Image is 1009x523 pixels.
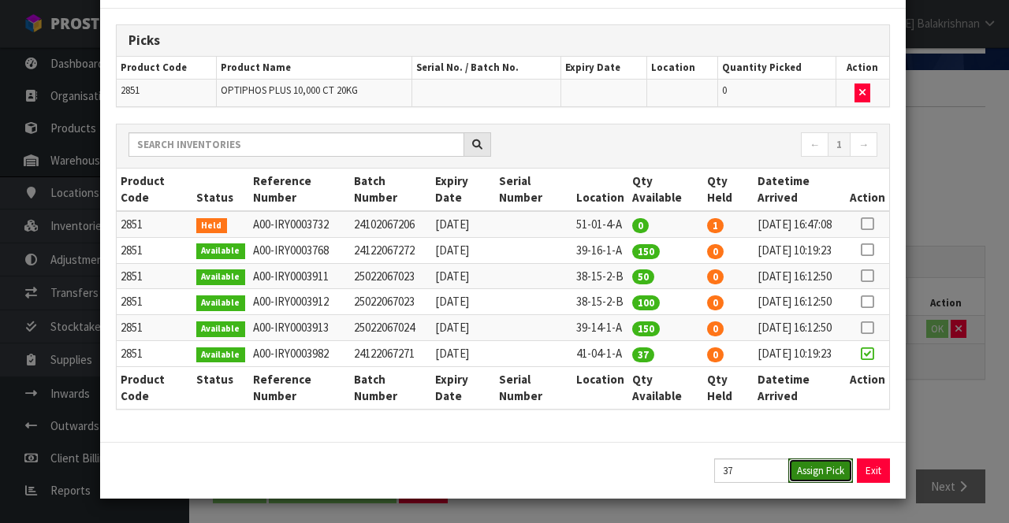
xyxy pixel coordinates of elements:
[117,341,192,367] td: 2851
[754,366,846,408] th: Datetime Arrived
[703,366,754,408] th: Qty Held
[632,244,660,259] span: 150
[117,289,192,315] td: 2851
[572,315,628,341] td: 39-14-1-A
[249,211,350,237] td: A00-IRY0003732
[435,243,469,258] span: [DATE]
[435,217,469,232] span: [DATE]
[221,83,358,97] span: OPTIPHOS PLUS 10,000 CT 20KG
[717,57,836,80] th: Quantity Picked
[703,169,754,211] th: Qty Held
[117,315,192,341] td: 2851
[632,218,649,233] span: 0
[249,366,350,408] th: Reference Number
[117,169,192,211] th: Product Code
[846,169,889,211] th: Action
[117,211,192,237] td: 2851
[249,289,350,315] td: A00-IRY0003912
[196,243,246,259] span: Available
[572,366,628,408] th: Location
[801,132,828,158] a: ←
[572,237,628,263] td: 39-16-1-A
[117,366,192,408] th: Product Code
[117,237,192,263] td: 2851
[707,295,724,310] span: 0
[572,169,628,211] th: Location
[350,315,431,341] td: 25022067024
[249,169,350,211] th: Reference Number
[707,269,724,284] span: 0
[572,211,628,237] td: 51-01-4-A
[350,237,431,263] td: 24122067272
[249,341,350,367] td: A00-IRY0003982
[850,132,877,158] a: →
[632,347,654,362] span: 37
[435,320,469,335] span: [DATE]
[722,83,727,97] span: 0
[196,321,246,337] span: Available
[754,211,846,237] td: [DATE] 16:47:08
[249,263,350,289] td: A00-IRY0003911
[117,57,217,80] th: Product Code
[435,346,469,361] span: [DATE]
[572,289,628,315] td: 38-15-2-B
[707,347,724,362] span: 0
[632,269,654,284] span: 50
[196,269,246,285] span: Available
[495,366,572,408] th: Serial Number
[788,458,853,483] button: Assign Pick
[572,263,628,289] td: 38-15-2-B
[572,341,628,367] td: 41-04-1-A
[217,57,412,80] th: Product Name
[495,169,572,211] th: Serial Number
[128,33,877,48] h3: Picks
[707,218,724,233] span: 1
[754,341,846,367] td: [DATE] 10:19:23
[350,341,431,367] td: 24122067271
[196,218,228,234] span: Held
[836,57,889,80] th: Action
[128,132,464,157] input: Search inventories
[857,458,890,483] button: Exit
[196,347,246,363] span: Available
[828,132,851,158] a: 1
[754,237,846,263] td: [DATE] 10:19:23
[192,169,250,211] th: Status
[412,57,561,80] th: Serial No. / Batch No.
[632,295,660,310] span: 100
[646,57,717,80] th: Location
[754,289,846,315] td: [DATE] 16:12:50
[754,263,846,289] td: [DATE] 16:12:50
[350,366,431,408] th: Batch Number
[350,169,431,211] th: Batch Number
[435,269,469,284] span: [DATE]
[192,366,250,408] th: Status
[435,294,469,309] span: [DATE]
[350,211,431,237] td: 24102067206
[350,263,431,289] td: 25022067023
[121,83,140,97] span: 2851
[632,321,660,336] span: 150
[350,289,431,315] td: 25022067023
[628,169,703,211] th: Qty Available
[714,458,789,483] input: Quantity Picked
[754,315,846,341] td: [DATE] 16:12:50
[249,237,350,263] td: A00-IRY0003768
[561,57,647,80] th: Expiry Date
[196,295,246,311] span: Available
[628,366,703,408] th: Qty Available
[431,366,494,408] th: Expiry Date
[754,169,846,211] th: Datetime Arrived
[431,169,494,211] th: Expiry Date
[515,132,877,160] nav: Page navigation
[707,321,724,336] span: 0
[249,315,350,341] td: A00-IRY0003913
[117,263,192,289] td: 2851
[707,244,724,259] span: 0
[846,366,889,408] th: Action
